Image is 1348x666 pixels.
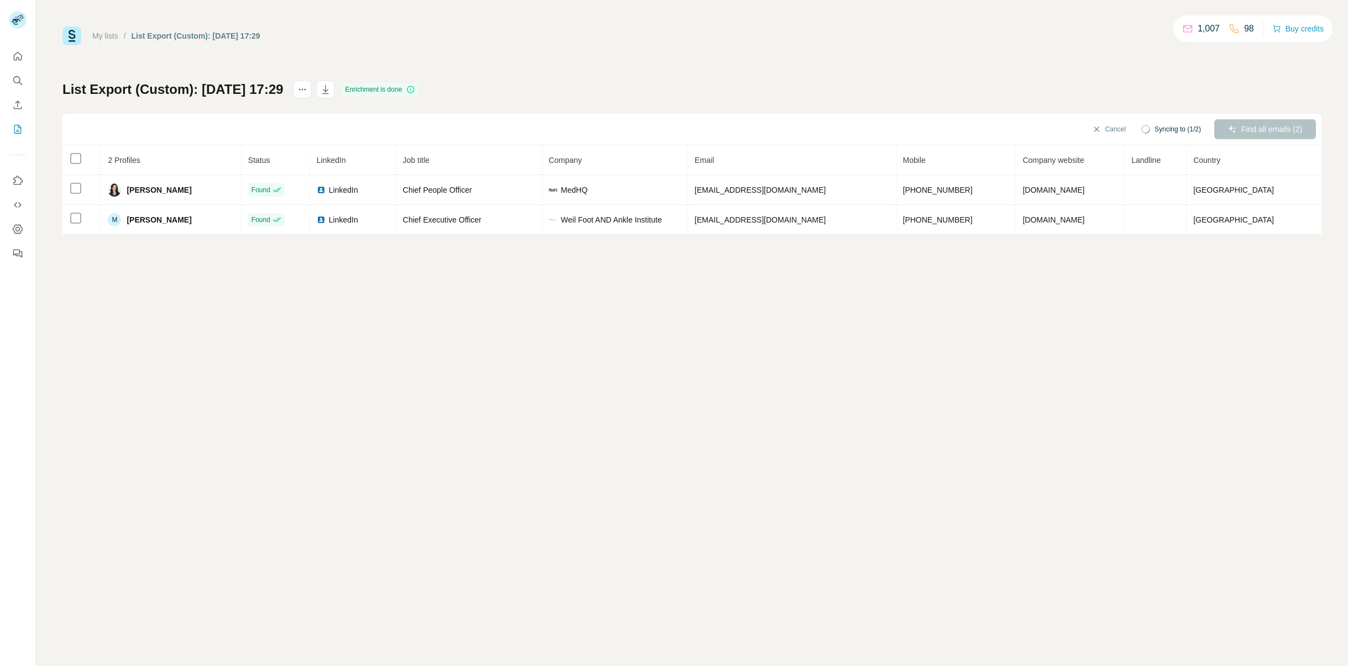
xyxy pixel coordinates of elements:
[903,215,973,224] span: [PHONE_NUMBER]
[1022,215,1084,224] span: [DOMAIN_NAME]
[127,184,191,195] span: [PERSON_NAME]
[108,213,121,226] div: M
[108,183,121,197] img: Avatar
[1131,156,1161,165] span: Landline
[342,83,419,96] div: Enrichment is done
[695,156,714,165] span: Email
[62,27,81,45] img: Surfe Logo
[1022,186,1084,194] span: [DOMAIN_NAME]
[403,156,429,165] span: Job title
[127,214,191,225] span: [PERSON_NAME]
[549,215,558,224] img: company-logo
[108,156,140,165] span: 2 Profiles
[9,171,27,191] button: Use Surfe on LinkedIn
[1244,22,1254,35] p: 98
[251,215,270,225] span: Found
[329,184,358,195] span: LinkedIn
[9,71,27,91] button: Search
[9,244,27,263] button: Feedback
[293,81,311,98] button: actions
[251,185,270,195] span: Found
[9,119,27,139] button: My lists
[1193,186,1274,194] span: [GEOGRAPHIC_DATA]
[695,186,826,194] span: [EMAIL_ADDRESS][DOMAIN_NAME]
[317,156,346,165] span: LinkedIn
[1193,156,1220,165] span: Country
[1272,21,1324,36] button: Buy credits
[403,215,481,224] span: Chief Executive Officer
[1193,215,1274,224] span: [GEOGRAPHIC_DATA]
[329,214,358,225] span: LinkedIn
[92,31,118,40] a: My lists
[132,30,260,41] div: List Export (Custom): [DATE] 17:29
[9,95,27,115] button: Enrich CSV
[1155,124,1201,134] span: Syncing to (1/2)
[1198,22,1220,35] p: 1,007
[9,219,27,239] button: Dashboard
[62,81,284,98] h1: List Export (Custom): [DATE] 17:29
[549,186,558,194] img: company-logo
[1022,156,1084,165] span: Company website
[695,215,826,224] span: [EMAIL_ADDRESS][DOMAIN_NAME]
[248,156,270,165] span: Status
[903,186,973,194] span: [PHONE_NUMBER]
[1084,119,1134,139] button: Cancel
[549,156,582,165] span: Company
[561,184,588,195] span: MedHQ
[403,186,472,194] span: Chief People Officer
[317,186,326,194] img: LinkedIn logo
[561,214,662,225] span: Weil Foot AND Ankle Institute
[903,156,926,165] span: Mobile
[317,215,326,224] img: LinkedIn logo
[9,195,27,215] button: Use Surfe API
[124,30,126,41] li: /
[9,46,27,66] button: Quick start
